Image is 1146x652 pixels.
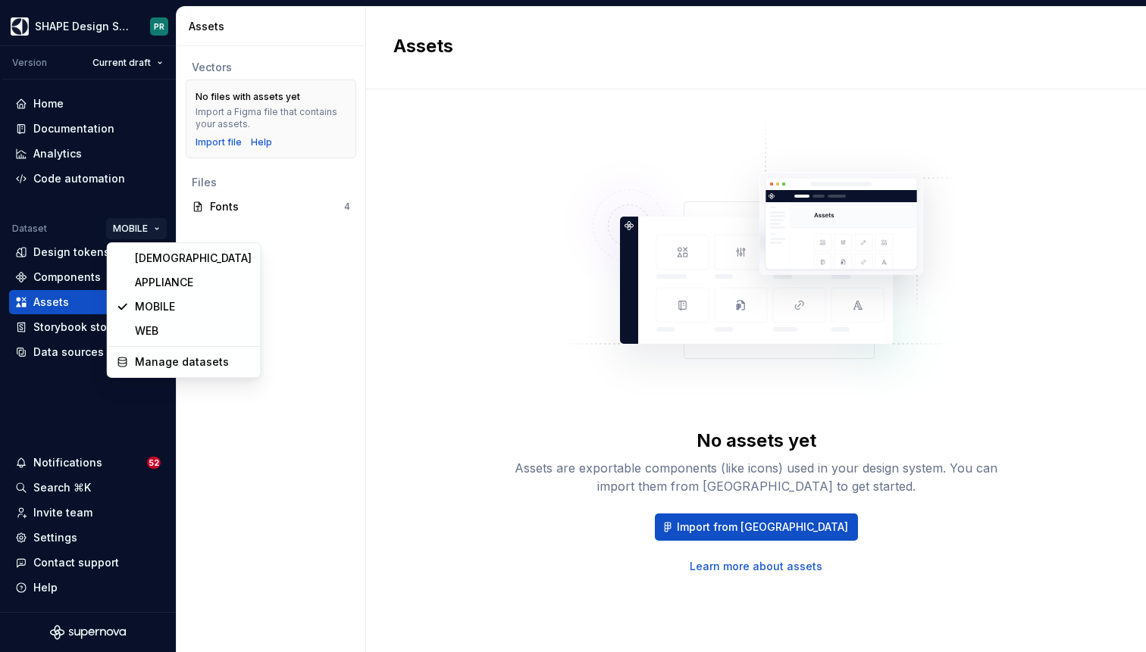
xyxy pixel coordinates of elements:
[135,275,252,290] div: APPLIANCE
[111,350,258,374] a: Manage datasets
[135,323,252,338] div: WEB
[135,299,252,314] div: MOBILE
[135,251,252,266] div: [DEMOGRAPHIC_DATA]
[135,354,252,370] div: Manage datasets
